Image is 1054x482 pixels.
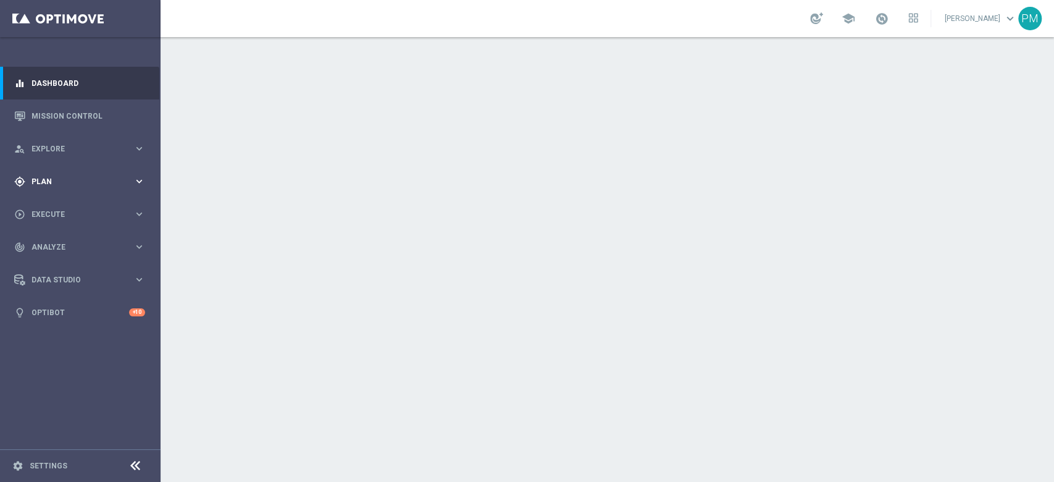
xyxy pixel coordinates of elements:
div: Analyze [14,242,133,253]
div: Plan [14,176,133,187]
div: PM [1018,7,1042,30]
span: Plan [31,178,133,185]
button: equalizer Dashboard [14,78,146,88]
i: keyboard_arrow_right [133,175,145,187]
a: Dashboard [31,67,145,99]
button: person_search Explore keyboard_arrow_right [14,144,146,154]
div: Dashboard [14,67,145,99]
div: Mission Control [14,99,145,132]
span: keyboard_arrow_down [1003,12,1017,25]
i: settings [12,460,23,471]
button: play_circle_outline Execute keyboard_arrow_right [14,209,146,219]
button: Data Studio keyboard_arrow_right [14,275,146,285]
i: equalizer [14,78,25,89]
i: keyboard_arrow_right [133,208,145,220]
div: Explore [14,143,133,154]
a: Optibot [31,296,129,329]
i: play_circle_outline [14,209,25,220]
i: keyboard_arrow_right [133,274,145,285]
div: Optibot [14,296,145,329]
span: Analyze [31,243,133,251]
i: keyboard_arrow_right [133,241,145,253]
a: Mission Control [31,99,145,132]
button: Mission Control [14,111,146,121]
i: keyboard_arrow_right [133,143,145,154]
button: track_changes Analyze keyboard_arrow_right [14,242,146,252]
i: track_changes [14,242,25,253]
button: gps_fixed Plan keyboard_arrow_right [14,177,146,187]
span: school [842,12,855,25]
a: Settings [30,462,67,470]
div: +10 [129,308,145,316]
i: lightbulb [14,307,25,318]
button: lightbulb Optibot +10 [14,308,146,318]
div: Execute [14,209,133,220]
div: Data Studio [14,274,133,285]
i: person_search [14,143,25,154]
span: Data Studio [31,276,133,284]
span: Execute [31,211,133,218]
span: Explore [31,145,133,153]
i: gps_fixed [14,176,25,187]
a: [PERSON_NAME]keyboard_arrow_down [943,9,1018,28]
